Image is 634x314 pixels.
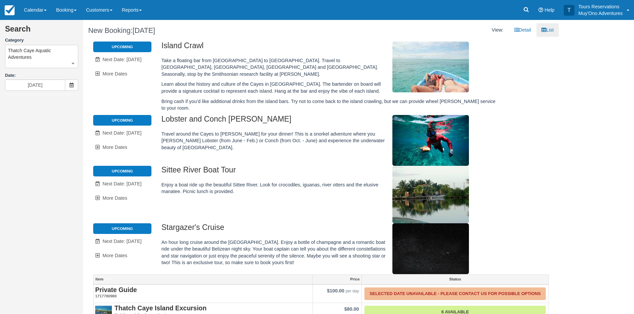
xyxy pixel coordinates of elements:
[327,288,344,293] span: $100.00
[362,275,548,284] a: Status
[94,275,313,284] a: Item
[95,293,311,299] em: 1717780980
[103,253,127,258] span: More Dates
[161,223,501,236] h2: Stargazer's Cruise
[578,3,623,10] p: Tours Reservations
[8,47,75,60] span: Thatch Caye Aquatic Adventures
[392,115,469,166] img: M306-1
[93,177,151,191] a: Next Date: [DATE]
[161,42,501,54] h2: Island Crawl
[93,42,151,52] li: Upcoming
[93,126,151,140] a: Next Date: [DATE]
[364,287,545,300] a: Selected Date Unavailable - Please contact us for possible options
[161,181,501,195] p: Enjoy a boat ride up the beautiful Sittee River. Look for crocodiles, iguanas, river otters and t...
[95,286,311,299] a: Private Guide1717780980
[392,42,469,92] img: M305-1
[88,27,316,35] h1: New Booking:
[103,130,141,136] span: Next Date: [DATE]
[5,5,15,15] img: checkfront-main-nav-mini-logo.png
[103,239,141,244] span: Next Date: [DATE]
[392,166,469,223] img: M307-1
[93,115,151,126] li: Upcoming
[538,8,543,12] i: Help
[103,145,127,150] span: More Dates
[544,7,554,13] span: Help
[536,23,558,37] a: List
[93,235,151,248] a: Next Date: [DATE]
[5,37,78,44] label: Category
[93,166,151,176] li: Upcoming
[161,131,501,151] p: Travel around the Cayes to [PERSON_NAME] for your dinner! This is a snorkel adventure where you [...
[103,181,141,186] span: Next Date: [DATE]
[161,166,501,178] h2: Sittee River Boat Tour
[578,10,623,17] p: Muy'Ono Adventures
[564,5,574,16] div: T
[5,72,78,79] label: Date:
[5,25,78,37] h2: Search
[93,223,151,234] li: Upcoming
[103,57,141,62] span: Next Date: [DATE]
[161,81,501,94] p: Learn about the history and culture of the Cayes in [GEOGRAPHIC_DATA]. The bartender on board wil...
[132,26,155,35] span: [DATE]
[344,306,359,312] span: $80.00
[103,71,127,76] span: More Dates
[392,223,469,274] img: M308-1
[95,286,137,293] strong: Private Guide
[313,275,362,284] a: Price
[93,53,151,66] a: Next Date: [DATE]
[161,239,501,266] p: An hour long cruise around the [GEOGRAPHIC_DATA]. Enjoy a bottle of champagne and a romantic boat...
[509,23,536,37] a: Detail
[161,115,501,127] h2: Lobster and Conch [PERSON_NAME]
[487,23,509,37] li: View:
[345,289,359,293] em: per day
[114,304,207,312] strong: Thatch Caye Island Excursion
[5,45,78,68] button: Thatch Caye Aquatic Adventures
[161,98,501,112] p: Bring cash if you’d like additional drinks from the island bars. Try not to come back to the isla...
[103,195,127,201] span: More Dates
[161,57,501,78] p: Take a floating bar from [GEOGRAPHIC_DATA] to [GEOGRAPHIC_DATA]. Travel to [GEOGRAPHIC_DATA], [GE...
